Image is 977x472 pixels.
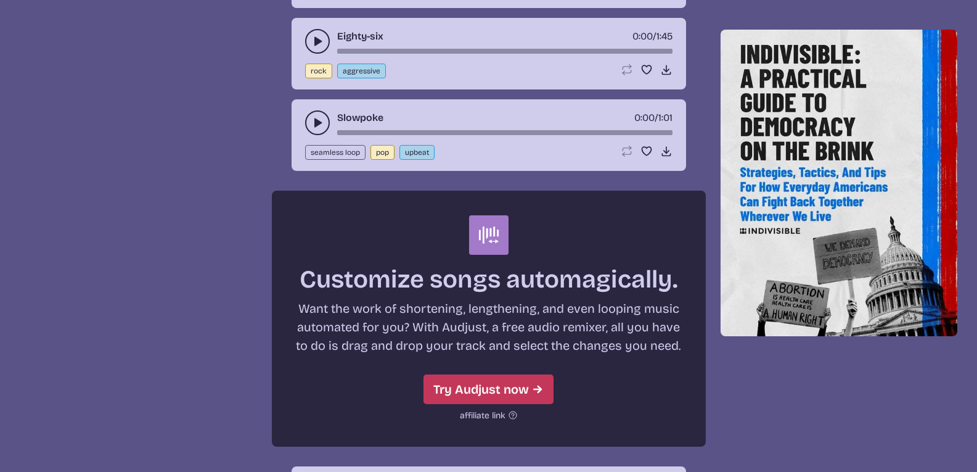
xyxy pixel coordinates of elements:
img: Help save our democracy! [721,30,957,336]
img: Audjust logo [469,215,509,255]
button: play-pause toggle [305,110,330,135]
p: Want the work of shortening, lengthening, and even looping music automated for you? With Audjust,... [294,299,684,355]
button: pop [370,145,394,160]
span: 1:01 [658,112,672,123]
button: Loop [621,145,633,157]
div: song-time-bar [337,49,672,54]
a: Eighty-six [337,29,383,44]
button: rock [305,64,332,78]
a: Try Audjust now [423,375,554,404]
div: / [632,29,672,44]
button: Loop [621,64,633,76]
span: timer [634,112,655,123]
h2: Customize songs automagically. [294,265,684,294]
div: song-time-bar [337,130,672,135]
button: aggressive [337,64,386,78]
a: Slowpoke [337,110,383,125]
button: upbeat [399,145,435,160]
button: Favorite [640,64,653,76]
div: / [634,110,672,125]
span: affiliate link [460,409,505,422]
button: Favorite [640,145,653,157]
span: 1:45 [656,30,672,42]
button: seamless loop [305,145,366,160]
button: play-pause toggle [305,29,330,54]
span: timer [632,30,653,42]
